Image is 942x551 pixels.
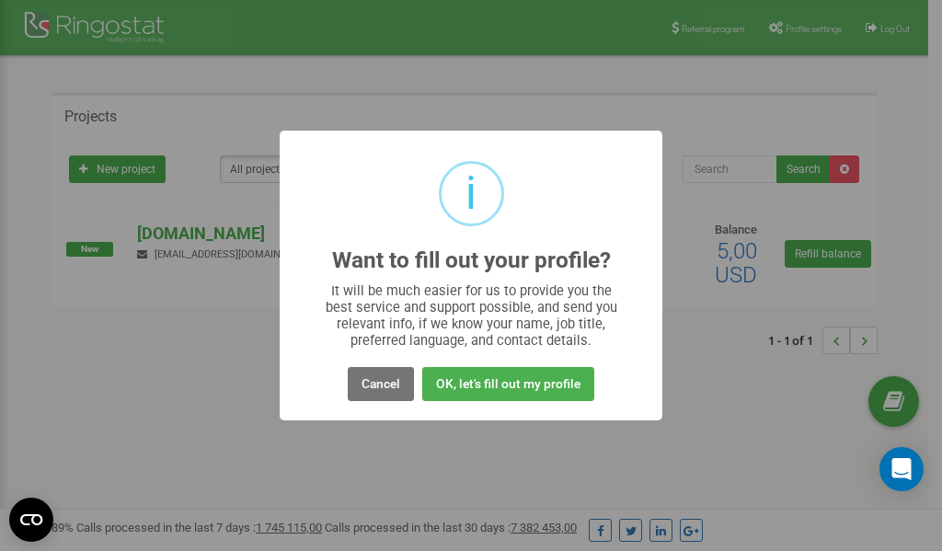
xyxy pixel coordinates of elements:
div: It will be much easier for us to provide you the best service and support possible, and send you ... [316,282,626,349]
button: OK, let's fill out my profile [422,367,594,401]
div: Open Intercom Messenger [879,447,924,491]
div: i [465,164,477,224]
h2: Want to fill out your profile? [332,248,611,273]
button: Cancel [348,367,414,401]
button: Open CMP widget [9,498,53,542]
